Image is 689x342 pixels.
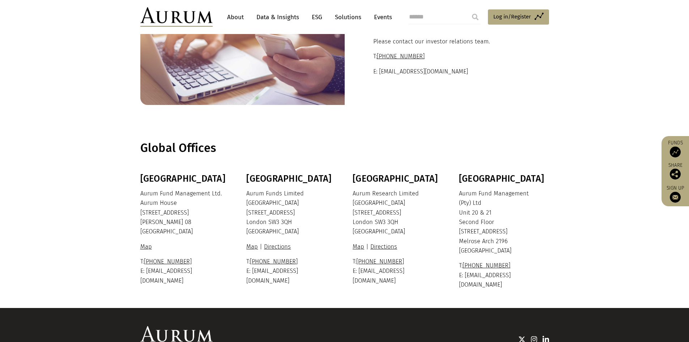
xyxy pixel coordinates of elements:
a: Funds [665,140,685,157]
h3: [GEOGRAPHIC_DATA] [246,173,335,184]
p: E: [EMAIL_ADDRESS][DOMAIN_NAME] [459,261,547,290]
div: T: [459,261,516,270]
p: Aurum Research Limited [GEOGRAPHIC_DATA] [STREET_ADDRESS] London SW3 3QH [GEOGRAPHIC_DATA] [353,189,441,237]
p: Aurum Funds Limited [GEOGRAPHIC_DATA] [STREET_ADDRESS] London SW3 3QH [GEOGRAPHIC_DATA] [246,189,335,237]
a: Log in/Register [488,9,549,25]
a: About [224,10,247,24]
div: T: [246,257,304,266]
a: [PHONE_NUMBER] [250,258,304,265]
div: T: [353,257,410,266]
a: Sign up [665,185,685,203]
div: T: [373,52,431,61]
p: | [353,242,441,252]
a: Directions [262,243,293,250]
a: Map [140,243,154,250]
p: E: [EMAIL_ADDRESS][DOMAIN_NAME] [373,67,520,76]
p: E: [EMAIL_ADDRESS][DOMAIN_NAME] [140,257,229,286]
img: Share this post [670,169,681,180]
a: Data & Insights [253,10,303,24]
p: Aurum Fund Management (Pty) Ltd Unit 20 & 21 Second Floor [STREET_ADDRESS] Melrose Arch 2196 [GEO... [459,189,547,256]
a: Events [370,10,392,24]
h3: [GEOGRAPHIC_DATA] [353,173,441,184]
p: E: [EMAIL_ADDRESS][DOMAIN_NAME] [353,257,441,286]
img: Sign up to our newsletter [670,192,681,203]
div: T: [140,257,198,266]
a: Directions [369,243,399,250]
a: Map [246,243,260,250]
a: ESG [308,10,326,24]
h3: [GEOGRAPHIC_DATA] [459,173,547,184]
p: Please contact our investor relations team. [373,37,520,46]
p: | [246,242,335,252]
a: Map [353,243,366,250]
span: Log in/Register [493,12,531,21]
input: Submit [468,10,482,24]
a: [PHONE_NUMBER] [144,258,198,265]
a: [PHONE_NUMBER] [463,262,516,269]
h1: Global Offices [140,141,547,155]
div: Share [665,163,685,180]
p: E: [EMAIL_ADDRESS][DOMAIN_NAME] [246,257,335,286]
p: Aurum Fund Management Ltd. Aurum House [STREET_ADDRESS] [PERSON_NAME] 08 [GEOGRAPHIC_DATA] [140,189,229,237]
img: Aurum [140,7,213,27]
a: Solutions [331,10,365,24]
img: Access Funds [670,147,681,157]
h3: [GEOGRAPHIC_DATA] [140,173,229,184]
a: [PHONE_NUMBER] [377,53,431,60]
a: [PHONE_NUMBER] [356,258,410,265]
